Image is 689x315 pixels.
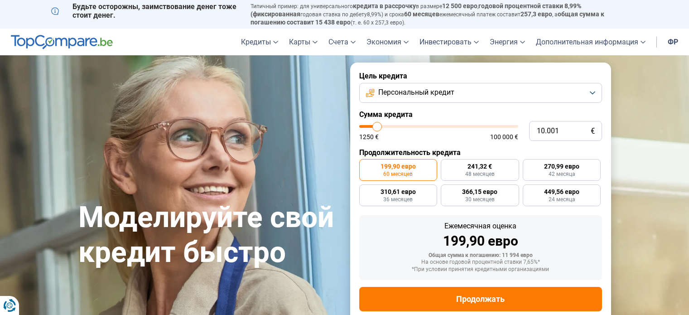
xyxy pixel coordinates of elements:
font: 42 месяца [549,171,575,177]
font: Цель кредита [359,72,407,80]
font: 270,99 евро [544,163,579,170]
font: 257,3 евро [520,10,552,18]
font: 60 месяцев [404,10,439,18]
font: 12 500 евро [442,2,477,10]
font: € [591,126,595,136]
font: 48 месяцев [465,171,495,177]
font: 199,90 евро [381,163,416,170]
a: Дополнительная информация [530,29,651,55]
font: Персональный кредит [378,88,454,97]
font: 1250 € [359,133,379,141]
font: , [477,3,478,10]
font: общая сумма к погашению составит 15 438 евро [251,10,604,26]
img: TopCompare [11,35,113,49]
font: (т. е. 60 x 257,3 евро). [351,19,405,26]
font: Экономия [366,38,401,46]
font: 199,90 евро [443,233,518,249]
font: 241,32 € [467,163,492,170]
font: Моделируйте свой кредит быстро [78,200,334,269]
a: фр [662,29,684,55]
a: Счета [323,29,361,55]
button: Продолжать [359,287,602,311]
font: Продолжительность кредита [359,148,461,157]
font: годовая ставка по дебету [300,11,367,18]
font: , а [552,11,558,18]
font: в размере [416,3,442,10]
font: На основе годовой процентной ставки 7,65%* [421,259,540,265]
font: Дополнительная информация [536,38,638,46]
font: Общая сумма к погашению: 11 994 евро [429,252,533,258]
font: кредита в рассрочку [353,2,416,10]
font: 366,15 евро [462,188,497,195]
button: Персональный кредит [359,83,602,103]
font: 60 месяцев [383,171,413,177]
font: Ежемесячная оценка [444,222,516,230]
font: 8,99%) и срока [367,11,404,18]
a: Карты [284,29,323,55]
a: Инвестировать [414,29,484,55]
font: 100 000 € [490,133,518,141]
font: Сумма кредита [359,110,413,119]
font: фр [668,38,678,46]
font: годовой процентной ставки 8,99% ( [251,2,581,18]
font: *При условии принятия кредитными организациями [412,266,549,272]
a: Кредиты [236,29,284,55]
a: Экономия [361,29,414,55]
font: Продолжать [456,294,505,304]
font: 36 месяцев [383,196,413,203]
font: Инвестировать [419,38,472,46]
a: Энергия [484,29,530,55]
font: 449,56 евро [544,188,579,195]
font: 310,61 евро [381,188,416,195]
font: Счета [328,38,348,46]
font: Карты [289,38,310,46]
font: Типичный пример: для универсального [251,3,353,10]
font: Будьте осторожны, заимствование денег тоже стоит денег. [72,2,236,19]
font: Кредиты [241,38,271,46]
font: 24 месяца [549,196,575,203]
font: Энергия [490,38,518,46]
font: ежемесячный платеж составит [439,11,520,18]
font: 30 месяцев [465,196,495,203]
font: фиксированная [253,10,300,18]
